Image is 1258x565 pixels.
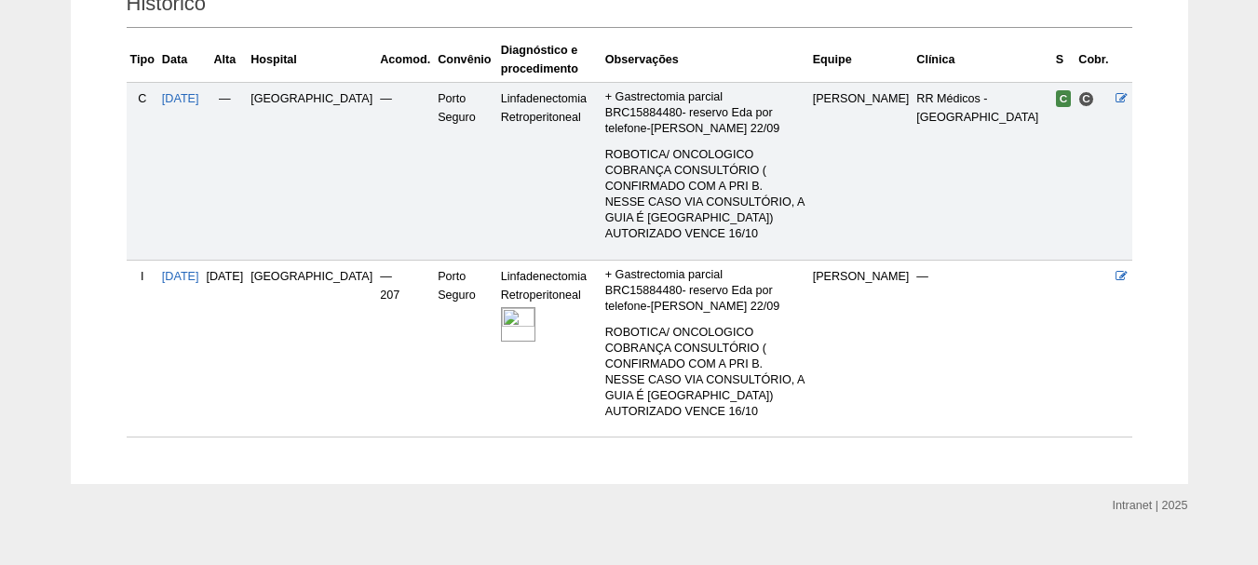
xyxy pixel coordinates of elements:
span: Consultório [1078,91,1094,107]
span: [DATE] [207,270,244,283]
p: + Gastrectomia parcial BRC15884480- reservo Eda por telefone-[PERSON_NAME] 22/09 [605,267,805,315]
p: ROBOTICA/ ONCOLOGICO COBRANÇA CONSULTÓRIO ( CONFIRMADO COM A PRI B. NESSE CASO VIA CONSULTÓRIO, A... [605,147,805,242]
td: [GEOGRAPHIC_DATA] [247,260,376,437]
th: Diagnóstico e procedimento [497,37,602,83]
div: Intranet | 2025 [1113,496,1188,515]
p: ROBOTICA/ ONCOLOGICO COBRANÇA CONSULTÓRIO ( CONFIRMADO COM A PRI B. NESSE CASO VIA CONSULTÓRIO, A... [605,325,805,420]
td: — 207 [376,260,434,437]
th: Cobr. [1075,37,1112,83]
td: [GEOGRAPHIC_DATA] [247,82,376,260]
th: Data [158,37,203,83]
th: Tipo [127,37,158,83]
div: C [130,89,155,108]
td: [PERSON_NAME] [809,260,913,437]
p: + Gastrectomia parcial BRC15884480- reservo Eda por telefone-[PERSON_NAME] 22/09 [605,89,805,137]
th: Acomod. [376,37,434,83]
td: RR Médicos - [GEOGRAPHIC_DATA] [913,82,1051,260]
a: [DATE] [162,92,199,105]
th: Clínica [913,37,1051,83]
th: Hospital [247,37,376,83]
div: I [130,267,155,286]
td: — [913,260,1051,437]
td: Porto Seguro [434,82,497,260]
span: Confirmada [1056,90,1072,107]
td: [PERSON_NAME] [809,82,913,260]
td: — [376,82,434,260]
td: Linfadenectomia Retroperitoneal [497,260,602,437]
td: Linfadenectomia Retroperitoneal [497,82,602,260]
td: — [203,82,248,260]
th: Observações [602,37,809,83]
th: Equipe [809,37,913,83]
th: Convênio [434,37,497,83]
td: Porto Seguro [434,260,497,437]
th: Alta [203,37,248,83]
a: [DATE] [162,270,199,283]
th: S [1052,37,1075,83]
